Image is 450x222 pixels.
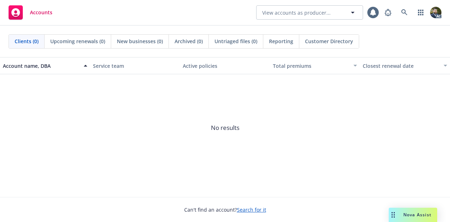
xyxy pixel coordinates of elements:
span: Clients (0) [15,37,38,45]
span: Archived (0) [175,37,203,45]
div: Total premiums [273,62,350,70]
button: Active policies [180,57,270,74]
span: Untriaged files (0) [214,37,257,45]
button: Nova Assist [389,208,437,222]
div: Active policies [183,62,267,70]
span: Nova Assist [403,212,431,218]
a: Search for it [237,206,266,213]
span: Customer Directory [305,37,353,45]
button: Total premiums [270,57,360,74]
div: Account name, DBA [3,62,79,70]
span: Accounts [30,10,52,15]
a: Switch app [414,5,428,20]
div: Closest renewal date [363,62,439,70]
button: View accounts as producer... [256,5,363,20]
a: Report a Bug [381,5,395,20]
a: Search [397,5,412,20]
button: Closest renewal date [360,57,450,74]
span: View accounts as producer... [262,9,331,16]
span: Can't find an account? [184,206,266,213]
button: Service team [90,57,180,74]
span: Upcoming renewals (0) [50,37,105,45]
span: Reporting [269,37,293,45]
img: photo [430,7,441,18]
a: Accounts [6,2,55,22]
div: Service team [93,62,177,70]
span: New businesses (0) [117,37,163,45]
div: Drag to move [389,208,398,222]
